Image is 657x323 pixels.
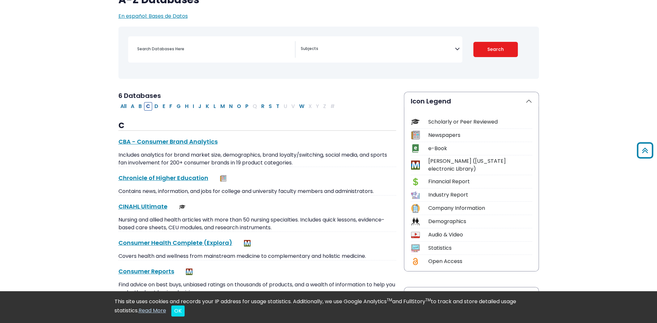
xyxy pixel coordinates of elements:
img: Icon Industry Report [411,191,420,199]
sup: TM [425,297,431,303]
h3: C [118,121,396,131]
img: Icon Demographics [411,217,420,226]
img: Icon Statistics [411,244,420,253]
img: MeL (Michigan electronic Library) [186,269,192,275]
a: Chronicle of Higher Education [118,174,208,182]
img: Icon Audio & Video [411,231,420,239]
textarea: Search [301,47,455,52]
div: Financial Report [428,178,532,185]
a: Consumer Health Complete (Explora) [118,239,232,247]
a: En español: Bases de Datos [118,12,188,20]
img: Icon e-Book [411,144,420,153]
img: MeL (Michigan electronic Library) [244,240,250,246]
button: Submit for Search Results [473,42,518,57]
button: ScienceDirect [404,287,539,305]
img: Icon Financial Report [411,177,420,186]
nav: Search filters [118,27,539,79]
div: Company Information [428,204,532,212]
button: Filter Results N [227,102,235,111]
a: Consumer Reports [118,267,174,275]
button: Filter Results D [152,102,160,111]
button: Filter Results F [167,102,174,111]
div: Industry Report [428,191,532,199]
div: Newspapers [428,131,532,139]
div: Scholarly or Peer Reviewed [428,118,532,126]
button: All [118,102,128,111]
img: Icon Scholarly or Peer Reviewed [411,117,420,126]
div: This site uses cookies and records your IP address for usage statistics. Additionally, we use Goo... [115,298,543,317]
button: Filter Results W [297,102,306,111]
p: Includes analytics for brand market size, demographics, brand loyalty/switching, social media, an... [118,151,396,167]
button: Filter Results A [129,102,136,111]
input: Search database by title or keyword [133,44,295,54]
p: Covers health and wellness from mainstream medicine to complementary and holistic medicine. [118,252,396,260]
button: Filter Results B [137,102,144,111]
button: Filter Results J [196,102,203,111]
a: CBA - Consumer Brand Analytics [118,138,218,146]
div: Open Access [428,257,532,265]
img: Icon Open Access [411,257,420,266]
button: Filter Results C [144,102,152,111]
p: Contains news, information, and jobs for college and university faculty members and administrators. [118,187,396,195]
div: [PERSON_NAME] ([US_STATE] electronic Library) [428,157,532,173]
a: Back to Top [635,145,655,156]
div: Statistics [428,244,532,252]
a: Read More [139,307,166,314]
img: Scholarly or Peer Reviewed [179,204,186,210]
button: Filter Results M [218,102,227,111]
div: Alpha-list to filter by first letter of database name [118,102,337,110]
button: Filter Results L [212,102,218,111]
button: Filter Results P [243,102,250,111]
div: e-Book [428,145,532,152]
p: Nursing and allied health articles with more than 50 nursing specialties. Includes quick lessons,... [118,216,396,232]
img: Icon Company Information [411,204,420,213]
button: Filter Results I [191,102,196,111]
button: Filter Results G [175,102,183,111]
button: Filter Results R [259,102,266,111]
button: Filter Results T [274,102,281,111]
sup: TM [387,297,392,303]
button: Icon Legend [404,92,539,110]
div: Audio & Video [428,231,532,239]
button: Filter Results H [183,102,190,111]
button: Close [171,305,185,317]
button: Filter Results O [235,102,243,111]
img: Newspapers [220,175,226,182]
button: Filter Results E [161,102,167,111]
img: Icon MeL (Michigan electronic Library) [411,161,420,169]
div: Demographics [428,218,532,225]
a: CINAHL Ultimate [118,202,167,210]
button: Filter Results K [204,102,211,111]
img: Icon Newspapers [411,131,420,139]
p: Find advice on best buys, unbiased ratings on thousands of products, and a wealth of information ... [118,281,396,296]
span: 6 Databases [118,91,161,100]
button: Filter Results S [267,102,274,111]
